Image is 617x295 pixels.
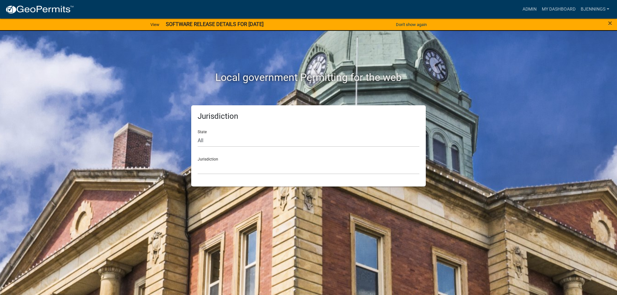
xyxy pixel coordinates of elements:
a: My Dashboard [539,3,578,15]
a: View [148,19,162,30]
h5: Jurisdiction [198,112,419,121]
h2: Local government Permitting for the web [130,71,487,83]
strong: SOFTWARE RELEASE DETAILS FOR [DATE] [166,21,264,27]
button: Don't show again [393,19,429,30]
a: bjennings [578,3,612,15]
a: Admin [520,3,539,15]
button: Close [608,19,612,27]
span: × [608,19,612,28]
